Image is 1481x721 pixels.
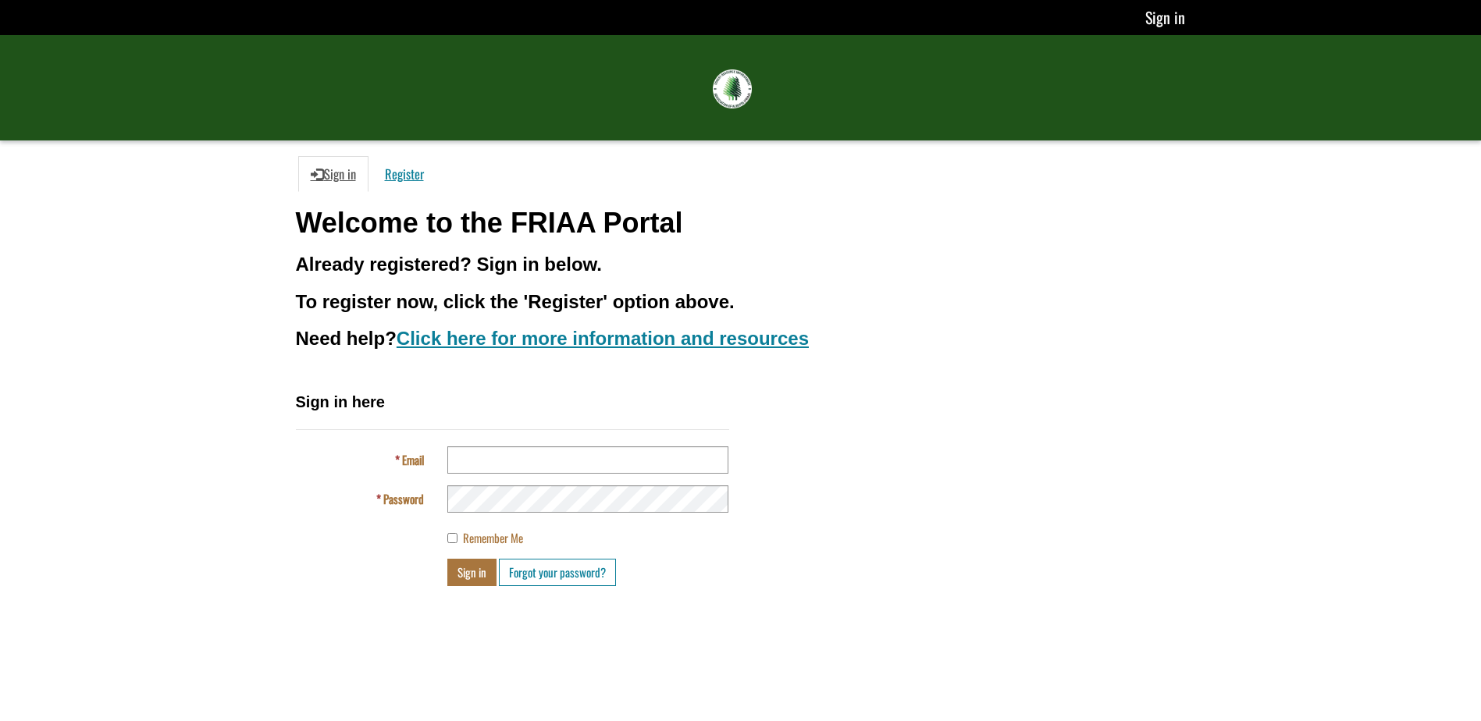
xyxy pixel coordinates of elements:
span: Sign in here [296,393,385,410]
a: Sign in [298,156,368,192]
span: Password [383,490,424,507]
a: Register [372,156,436,192]
h3: To register now, click the 'Register' option above. [296,292,1186,312]
a: Forgot your password? [499,559,616,586]
button: Sign in [447,559,497,586]
img: FRIAA Submissions Portal [713,69,752,108]
span: Remember Me [463,529,523,546]
h3: Need help? [296,329,1186,349]
a: Click here for more information and resources [397,328,809,349]
h1: Welcome to the FRIAA Portal [296,208,1186,239]
a: Sign in [1145,5,1185,29]
h3: Already registered? Sign in below. [296,254,1186,275]
span: Email [402,451,424,468]
input: Remember Me [447,533,457,543]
